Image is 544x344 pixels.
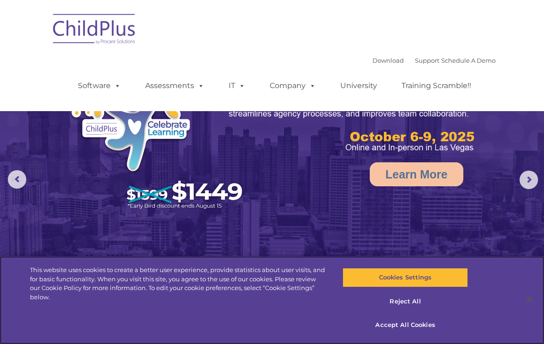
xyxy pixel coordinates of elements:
[219,77,254,95] a: IT
[260,77,325,95] a: Company
[30,266,326,302] div: This website uses cookies to create a better user experience, provide statistics about user visit...
[331,77,386,95] a: University
[392,77,480,95] a: Training Scramble!!
[136,77,213,95] a: Assessments
[69,77,130,95] a: Software
[415,57,439,64] a: Support
[343,268,467,287] button: Cookies Settings
[48,7,141,53] img: ChildPlus by Procare Solutions
[441,57,496,64] a: Schedule A Demo
[373,57,404,64] a: Download
[373,57,496,64] font: |
[343,292,467,311] button: Reject All
[370,162,463,186] a: Learn More
[519,289,539,309] button: Close
[343,315,467,335] button: Accept All Cookies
